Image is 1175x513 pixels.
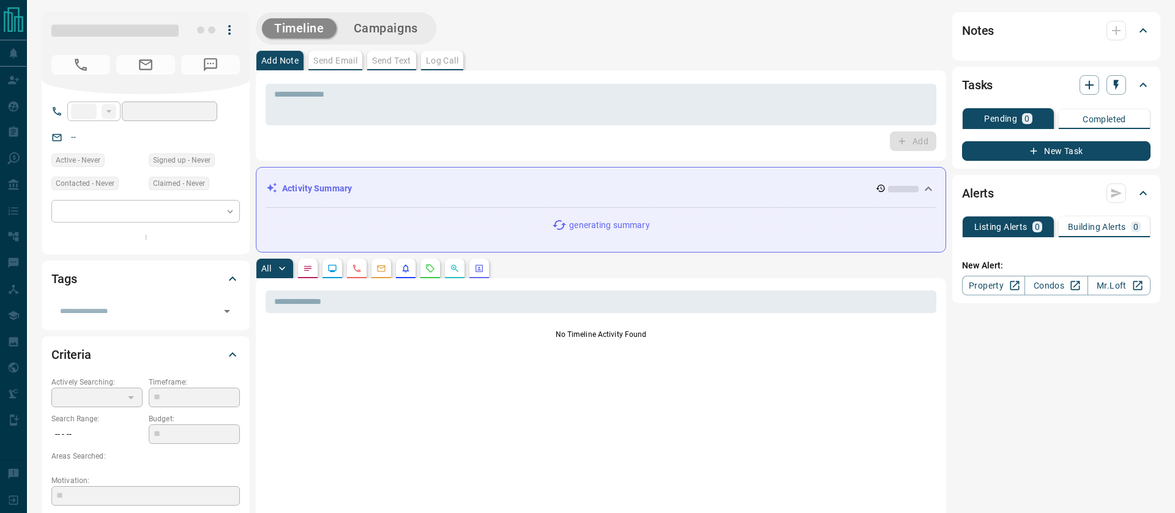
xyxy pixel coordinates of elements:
p: Pending [984,114,1017,123]
a: Property [962,276,1025,295]
svg: Calls [352,264,362,273]
p: Activity Summary [282,182,352,195]
h2: Tags [51,269,76,289]
h2: Criteria [51,345,91,364]
a: Condos [1024,276,1087,295]
p: No Timeline Activity Found [266,329,936,340]
p: All [261,264,271,273]
p: 0 [1133,223,1138,231]
p: Timeframe: [149,377,240,388]
span: No Number [181,55,240,75]
span: Signed up - Never [153,154,211,166]
h2: Alerts [962,183,994,203]
a: Mr.Loft [1087,276,1151,295]
div: Notes [962,16,1151,45]
div: Criteria [51,340,240,369]
p: Listing Alerts [974,223,1028,231]
button: Timeline [262,18,337,39]
p: 0 [1024,114,1029,123]
button: New Task [962,141,1151,161]
p: Building Alerts [1068,223,1126,231]
svg: Notes [303,264,313,273]
div: Activity Summary [266,177,936,200]
div: Alerts [962,179,1151,208]
h2: Notes [962,21,994,40]
p: generating summary [569,219,649,232]
svg: Opportunities [450,264,460,273]
p: Search Range: [51,413,143,424]
span: No Email [116,55,175,75]
p: New Alert: [962,259,1151,272]
button: Campaigns [341,18,430,39]
div: Tags [51,264,240,293]
svg: Emails [376,264,386,273]
svg: Listing Alerts [401,264,411,273]
p: Actively Searching: [51,377,143,388]
svg: Agent Actions [474,264,484,273]
p: Completed [1083,115,1126,124]
span: No Number [51,55,110,75]
p: -- - -- [51,424,143,445]
a: -- [71,132,76,142]
p: 0 [1035,223,1040,231]
span: Active - Never [56,154,100,166]
svg: Requests [425,264,435,273]
p: Areas Searched: [51,451,240,462]
div: Tasks [962,70,1151,100]
p: Add Note [261,56,299,65]
svg: Lead Browsing Activity [327,264,337,273]
p: Motivation: [51,475,240,486]
span: Claimed - Never [153,177,205,190]
h2: Tasks [962,75,993,95]
p: Budget: [149,413,240,424]
button: Open [218,303,236,320]
span: Contacted - Never [56,177,114,190]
